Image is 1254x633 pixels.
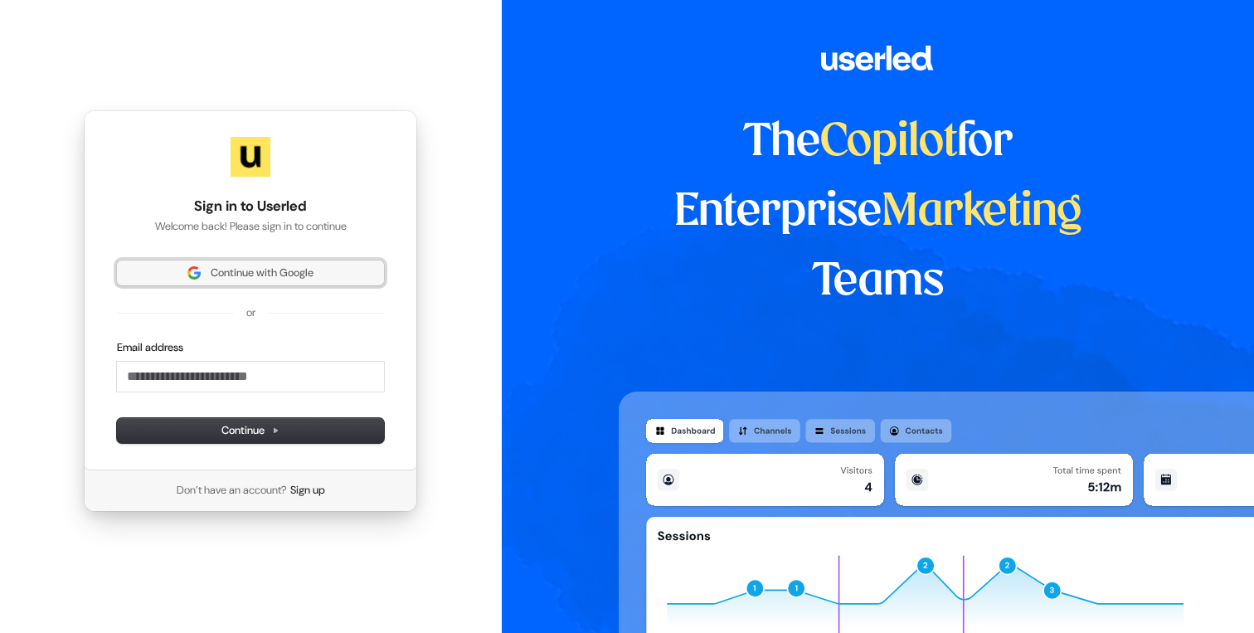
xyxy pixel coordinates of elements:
p: or [246,305,255,320]
button: Continue [117,418,384,443]
span: Don’t have an account? [177,483,287,498]
h1: The for Enterprise Teams [619,108,1137,317]
a: Sign up [290,483,325,498]
label: Email address [117,340,183,355]
span: Marketing [882,191,1082,234]
button: Sign in with GoogleContinue with Google [117,261,384,285]
img: Userled [231,137,270,177]
span: Continue [221,423,279,438]
h1: Sign in to Userled [117,197,384,217]
span: Continue with Google [211,265,313,280]
span: Copilot [820,121,957,164]
img: Sign in with Google [187,266,201,280]
p: Welcome back! Please sign in to continue [117,219,384,234]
